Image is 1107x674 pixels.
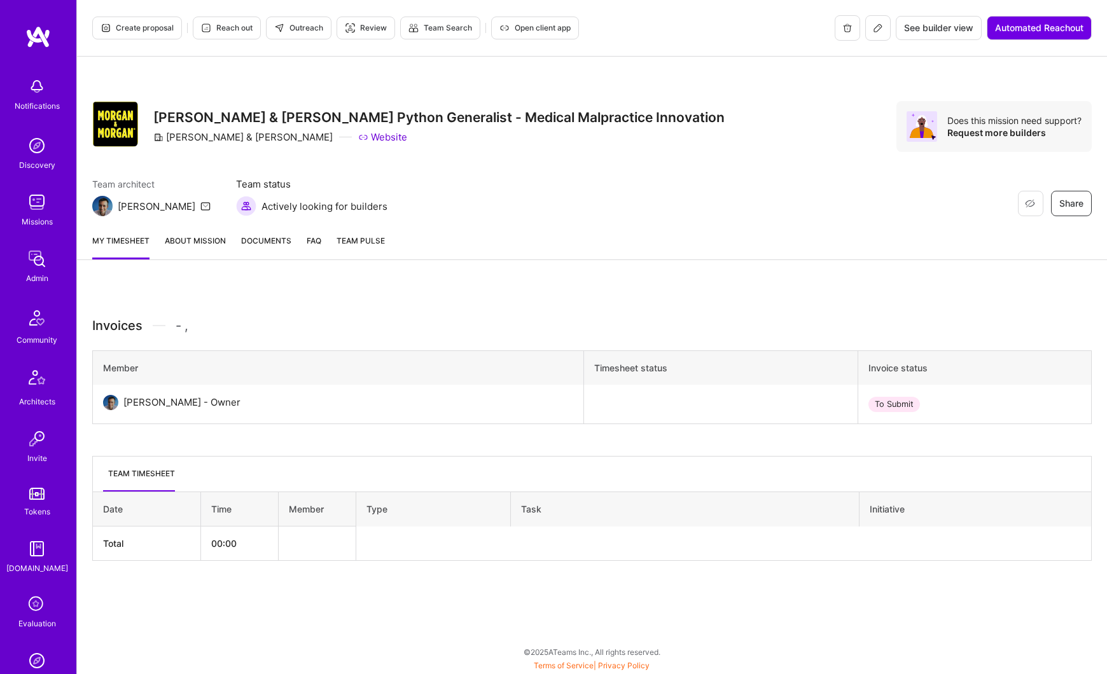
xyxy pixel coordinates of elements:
[868,397,920,412] div: To Submit
[1025,198,1035,209] i: icon EyeClosed
[534,661,650,670] span: |
[26,272,48,285] div: Admin
[22,215,53,228] div: Missions
[236,177,387,191] span: Team status
[93,351,584,385] th: Member
[511,492,860,526] th: Task
[193,17,261,39] button: Reach out
[201,526,279,561] th: 00:00
[858,351,1091,385] th: Invoice status
[27,451,47,465] div: Invite
[274,22,323,34] span: Outreach
[25,25,51,48] img: logo
[337,236,385,245] span: Team Pulse
[201,22,253,34] span: Reach out
[24,648,50,673] img: Admin Search
[92,316,143,335] span: Invoices
[947,114,1082,127] div: Does this mission need support?
[24,536,50,561] img: guide book
[93,526,201,561] th: Total
[92,17,182,39] button: Create proposal
[261,200,387,213] span: Actively looking for builders
[345,22,387,34] span: Review
[18,617,56,630] div: Evaluation
[103,467,175,492] li: Team timesheet
[947,127,1082,139] div: Request more builders
[200,201,211,211] i: icon Mail
[995,22,1083,34] span: Automated Reachout
[92,234,150,259] a: My timesheet
[358,130,407,144] a: Website
[987,16,1092,40] button: Automated Reachout
[22,303,52,333] img: Community
[499,22,571,34] span: Open client app
[24,189,50,215] img: teamwork
[92,196,113,216] img: Team Architect
[904,22,973,34] span: See builder view
[1059,197,1083,210] span: Share
[907,111,937,142] img: Avatar
[896,16,982,40] button: See builder view
[24,246,50,272] img: admin teamwork
[345,23,355,33] i: icon Targeter
[165,234,226,259] a: About Mission
[24,505,50,518] div: Tokens
[24,133,50,158] img: discovery
[15,99,60,113] div: Notifications
[279,492,356,526] th: Member
[25,593,49,617] i: icon SelectionTeam
[356,492,510,526] th: Type
[491,17,579,39] button: Open client app
[337,234,385,259] a: Team Pulse
[598,661,650,670] a: Privacy Policy
[101,22,174,34] span: Create proposal
[29,488,45,500] img: tokens
[22,364,52,395] img: Architects
[408,22,472,34] span: Team Search
[337,17,395,39] button: Review
[1051,191,1092,216] button: Share
[92,177,211,191] span: Team architect
[24,426,50,451] img: Invite
[400,17,480,39] button: Team Search
[103,395,118,410] img: User Avatar
[583,351,858,385] th: Timesheet status
[118,200,195,213] div: [PERSON_NAME]
[176,316,188,335] span: - ,
[153,109,725,125] h3: [PERSON_NAME] & [PERSON_NAME] Python Generalist - Medical Malpractice Innovation
[266,17,331,39] button: Outreach
[101,23,111,33] i: icon Proposal
[19,395,55,408] div: Architects
[6,561,68,575] div: [DOMAIN_NAME]
[236,196,256,216] img: Actively looking for builders
[201,492,279,526] th: Time
[859,492,1091,526] th: Initiative
[153,132,164,142] i: icon CompanyGray
[534,661,594,670] a: Terms of Service
[17,333,57,347] div: Community
[153,130,333,144] div: [PERSON_NAME] & [PERSON_NAME]
[123,395,240,410] div: [PERSON_NAME] - Owner
[92,101,138,147] img: Company Logo
[241,234,291,247] span: Documents
[19,158,55,172] div: Discovery
[307,234,321,259] a: FAQ
[241,234,291,259] a: Documents
[24,74,50,99] img: bell
[93,492,201,526] th: Date
[76,636,1107,668] div: © 2025 ATeams Inc., All rights reserved.
[153,316,165,335] img: Divider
